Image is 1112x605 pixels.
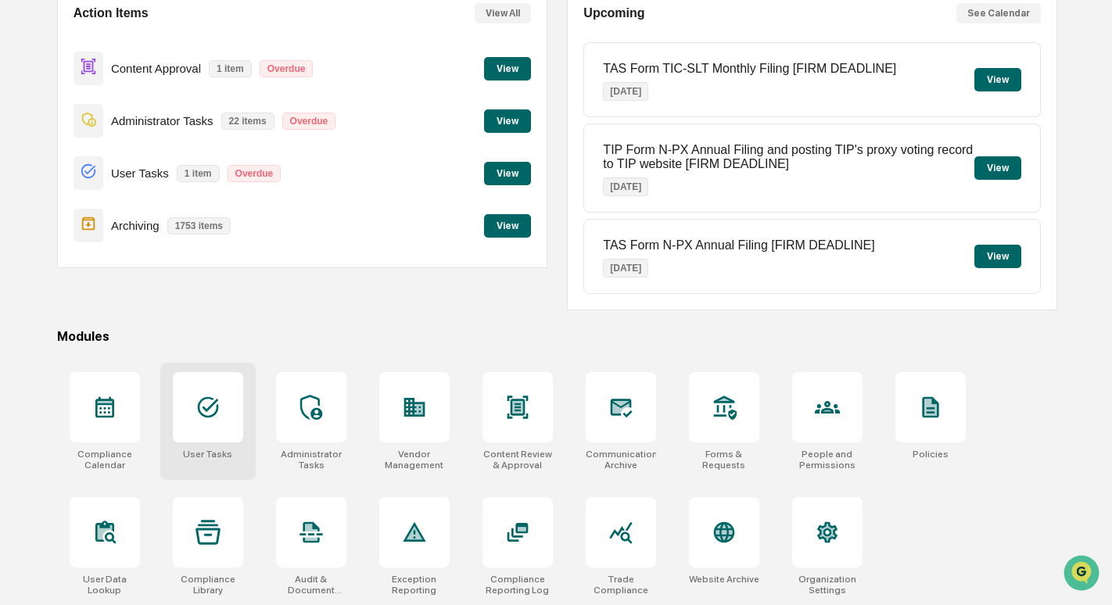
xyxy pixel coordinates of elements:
div: 🗄️ [113,199,126,211]
img: 1746055101610-c473b297-6a78-478c-a979-82029cc54cd1 [16,120,44,148]
button: View [484,109,531,133]
div: Vendor Management [379,449,450,471]
p: 22 items [221,113,274,130]
div: We're available if you need us! [53,135,198,148]
iframe: Open customer support [1062,553,1104,596]
div: People and Permissions [792,449,863,471]
button: View [974,68,1021,91]
button: View [484,57,531,81]
a: View [484,165,531,180]
p: TAS Form N-PX Annual Filing [FIRM DEADLINE] [603,238,874,252]
button: Start new chat [266,124,285,143]
p: 1753 items [167,217,231,234]
p: [DATE] [603,82,648,101]
div: Administrator Tasks [276,449,346,471]
a: View [484,217,531,232]
div: User Tasks [183,449,232,460]
span: Data Lookup [31,227,99,242]
div: Compliance Calendar [70,449,140,471]
p: TIP Form N-PX Annual Filing and posting TIP's proxy voting record to TIP website [FIRM DEADLINE] [603,143,974,171]
div: 🖐️ [16,199,28,211]
p: Administrator Tasks [111,114,213,127]
a: Powered byPylon [110,264,189,277]
p: 1 item [177,165,220,182]
h2: Upcoming [583,6,644,20]
p: Archiving [111,219,160,232]
p: User Tasks [111,166,169,180]
p: Overdue [260,60,314,77]
h2: Action Items [74,6,149,20]
button: View [484,214,531,238]
button: See Calendar [956,3,1041,23]
a: 🖐️Preclearance [9,191,107,219]
div: Content Review & Approval [482,449,553,471]
p: 1 item [209,60,252,77]
p: [DATE] [603,177,648,196]
div: Organization Settings [792,574,863,596]
span: Pylon [156,265,189,277]
div: Compliance Library [173,574,243,596]
div: Compliance Reporting Log [482,574,553,596]
div: Policies [913,449,949,460]
div: Audit & Document Logs [276,574,346,596]
p: Overdue [228,165,282,182]
p: [DATE] [603,259,648,277]
div: Trade Compliance [586,574,656,596]
div: 🔎 [16,228,28,241]
div: Website Archive [689,574,759,585]
a: 🔎Data Lookup [9,220,105,249]
div: User Data Lookup [70,574,140,596]
p: How can we help? [16,33,285,58]
div: Exception Reporting [379,574,450,596]
p: Content Approval [111,62,201,75]
p: TAS Form TIC-SLT Monthly Filing [FIRM DEADLINE] [603,62,896,76]
p: Overdue [282,113,336,130]
span: Attestations [129,197,194,213]
button: View [974,156,1021,180]
a: 🗄️Attestations [107,191,200,219]
div: Communications Archive [586,449,656,471]
a: View [484,60,531,75]
button: View All [475,3,531,23]
input: Clear [41,71,258,88]
a: View [484,113,531,127]
div: Modules [57,329,1058,344]
button: View [974,245,1021,268]
div: Forms & Requests [689,449,759,471]
span: Preclearance [31,197,101,213]
button: View [484,162,531,185]
div: Start new chat [53,120,256,135]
